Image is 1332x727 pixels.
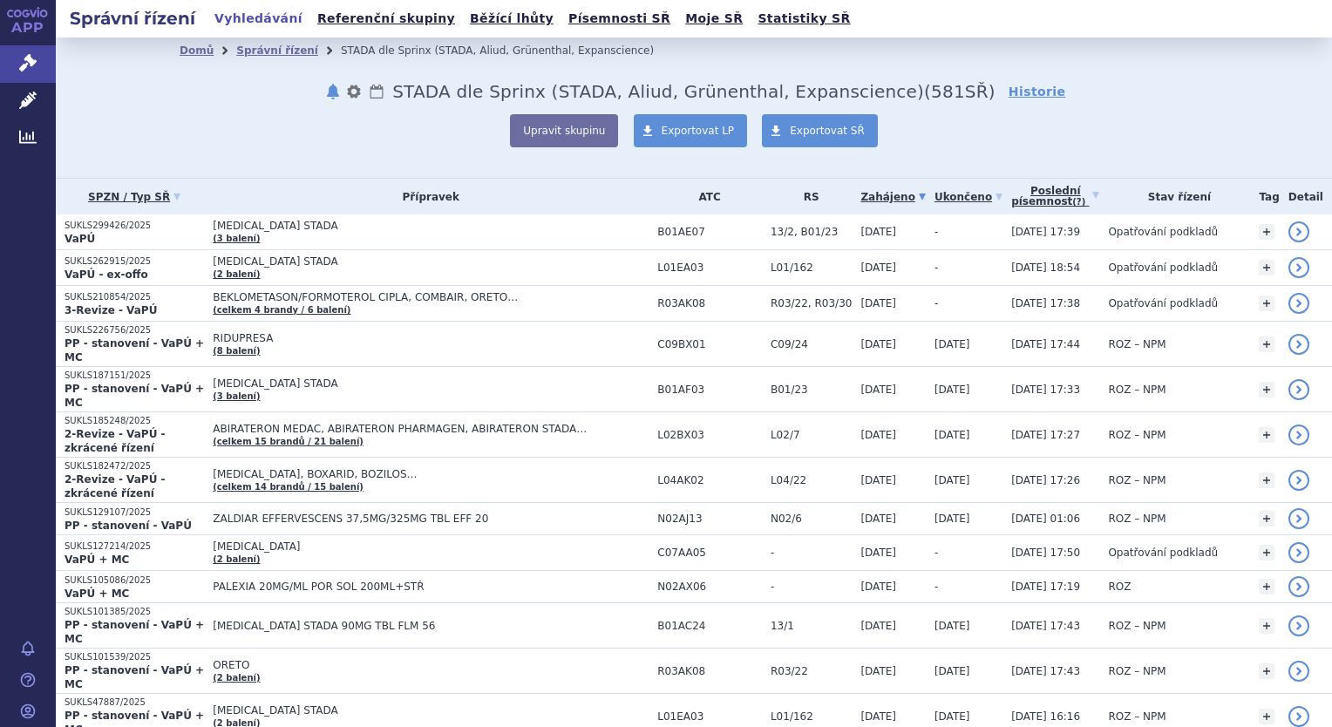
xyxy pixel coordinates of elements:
span: [DATE] 17:50 [1011,547,1080,559]
p: SUKLS210854/2025 [65,291,204,303]
strong: VaPÚ + MC [65,554,129,566]
span: ROZ – NPM [1108,710,1165,723]
h2: Správní řízení [56,6,209,31]
strong: 3-Revize - VaPÚ [65,304,157,316]
span: [MEDICAL_DATA] STADA 90MG TBL FLM 56 [213,620,649,632]
p: SUKLS47887/2025 [65,696,204,709]
span: Opatřování podkladů [1108,262,1218,274]
abbr: (?) [1072,197,1085,207]
span: [DATE] 17:26 [1011,474,1080,486]
a: + [1259,336,1274,352]
span: [DATE] [934,384,970,396]
span: Opatřování podkladů [1108,547,1218,559]
span: [DATE] 17:43 [1011,665,1080,677]
a: Historie [1009,83,1066,100]
span: B01AC24 [657,620,762,632]
a: + [1259,709,1274,724]
span: [DATE] 17:43 [1011,620,1080,632]
span: [DATE] [934,620,970,632]
a: Moje SŘ [680,7,748,31]
th: Tag [1250,179,1279,214]
a: Poslednípísemnost(?) [1011,179,1099,214]
button: nastavení [345,81,363,102]
span: BEKLOMETASON/FORMOTEROL CIPLA, COMBAIR, ORETO… [213,291,649,303]
span: [DATE] [860,665,896,677]
a: + [1259,224,1274,240]
span: C07AA05 [657,547,762,559]
span: [DATE] [860,384,896,396]
span: ROZ [1108,581,1131,593]
span: [DATE] 16:16 [1011,710,1080,723]
span: [DATE] [860,474,896,486]
a: + [1259,545,1274,561]
strong: PP - stanovení - VaPÚ [65,520,192,532]
span: [DATE] [934,338,970,350]
a: (2 balení) [213,269,260,279]
span: [DATE] [860,262,896,274]
span: [DATE] 18:54 [1011,262,1080,274]
span: Opatřování podkladů [1108,226,1218,238]
strong: PP - stanovení - VaPÚ + MC [65,337,204,363]
span: ROZ – NPM [1108,429,1165,441]
th: RS [762,179,852,214]
span: R03AK08 [657,297,762,309]
span: L04/22 [771,474,852,486]
span: [DATE] 17:44 [1011,338,1080,350]
span: N02/6 [771,513,852,525]
span: [DATE] 17:33 [1011,384,1080,396]
a: detail [1288,470,1309,491]
span: [MEDICAL_DATA] STADA [213,377,649,390]
span: [DATE] [934,665,970,677]
span: R03AK08 [657,665,762,677]
span: RIDUPRESA [213,332,649,344]
a: (celkem 15 brandů / 21 balení) [213,437,364,446]
span: - [771,581,852,593]
span: C09BX01 [657,338,762,350]
span: ROZ – NPM [1108,474,1165,486]
th: ATC [649,179,762,214]
span: Exportovat LP [662,125,735,137]
strong: PP - stanovení - VaPÚ + MC [65,664,204,690]
a: detail [1288,661,1309,682]
strong: PP - stanovení - VaPÚ + MC [65,619,204,645]
a: SPZN / Typ SŘ [65,185,204,209]
span: R03/22, R03/30 [771,297,852,309]
a: + [1259,472,1274,488]
a: (2 balení) [213,554,260,564]
span: N02AJ13 [657,513,762,525]
span: [DATE] [860,710,896,723]
a: + [1259,511,1274,527]
span: ( SŘ) [924,81,996,102]
strong: PP - stanovení - VaPÚ + MC [65,383,204,409]
th: Stav řízení [1099,179,1250,214]
a: + [1259,382,1274,397]
p: SUKLS299426/2025 [65,220,204,232]
a: detail [1288,706,1309,727]
span: L01/162 [771,262,852,274]
span: ORETO [213,659,649,671]
a: Správní řízení [236,44,318,57]
span: [DATE] [934,710,970,723]
p: SUKLS129107/2025 [65,506,204,519]
a: Vyhledávání [209,7,308,31]
span: ZALDIAR EFFERVESCENS 37,5MG/325MG TBL EFF 20 [213,513,649,525]
a: Statistiky SŘ [752,7,855,31]
a: detail [1288,542,1309,563]
span: - [934,581,938,593]
span: ROZ – NPM [1108,620,1165,632]
a: + [1259,618,1274,634]
button: Upravit skupinu [510,114,618,147]
a: + [1259,663,1274,679]
strong: 2-Revize - VaPÚ - zkrácené řízení [65,428,166,454]
span: - [934,226,938,238]
span: L02/7 [771,429,852,441]
a: + [1259,260,1274,275]
a: (3 balení) [213,391,260,401]
span: [DATE] [860,297,896,309]
span: [DATE] [860,547,896,559]
span: [MEDICAL_DATA] [213,540,649,553]
a: (celkem 4 brandy / 6 balení) [213,305,350,315]
span: [DATE] [860,338,896,350]
span: [MEDICAL_DATA] STADA [213,220,649,232]
span: [MEDICAL_DATA] STADA [213,255,649,268]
